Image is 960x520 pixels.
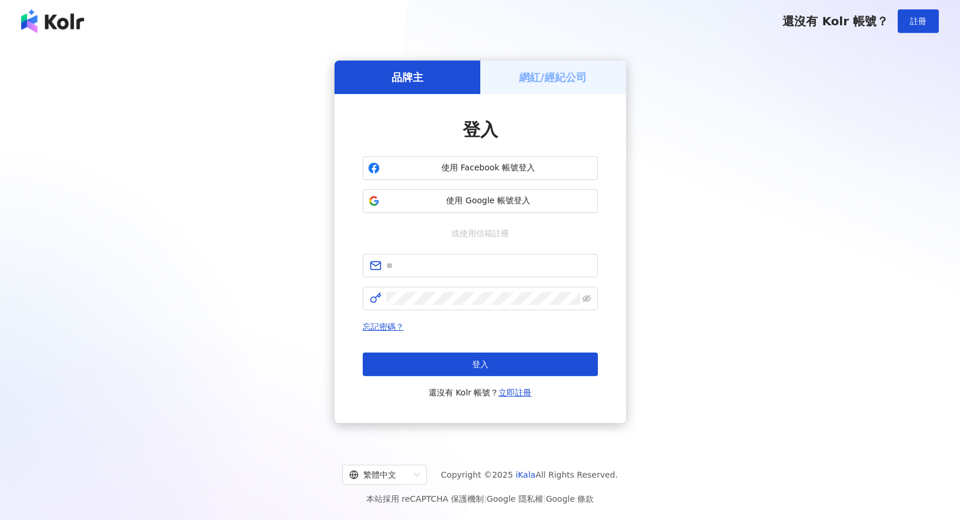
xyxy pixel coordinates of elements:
a: Google 條款 [546,494,594,504]
a: 立即註冊 [499,388,531,397]
span: | [543,494,546,504]
span: eye-invisible [583,294,591,303]
button: 註冊 [898,9,939,33]
div: 繁體中文 [349,465,409,484]
h5: 品牌主 [392,70,423,85]
span: | [484,494,487,504]
span: 使用 Facebook 帳號登入 [384,162,593,174]
span: 註冊 [910,16,926,26]
span: 本站採用 reCAPTCHA 保護機制 [366,492,594,506]
span: 登入 [463,119,498,140]
span: 還沒有 Kolr 帳號？ [429,385,532,400]
img: logo [21,9,84,33]
span: 或使用信箱註冊 [443,227,517,240]
button: 使用 Google 帳號登入 [363,189,598,213]
button: 使用 Facebook 帳號登入 [363,156,598,180]
span: 還沒有 Kolr 帳號？ [782,14,888,28]
a: Google 隱私權 [487,494,543,504]
span: Copyright © 2025 All Rights Reserved. [441,468,618,482]
button: 登入 [363,353,598,376]
a: 忘記密碼？ [363,322,404,331]
span: 登入 [472,360,489,369]
span: 使用 Google 帳號登入 [384,195,593,207]
h5: 網紅/經紀公司 [519,70,587,85]
a: iKala [516,470,536,479]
